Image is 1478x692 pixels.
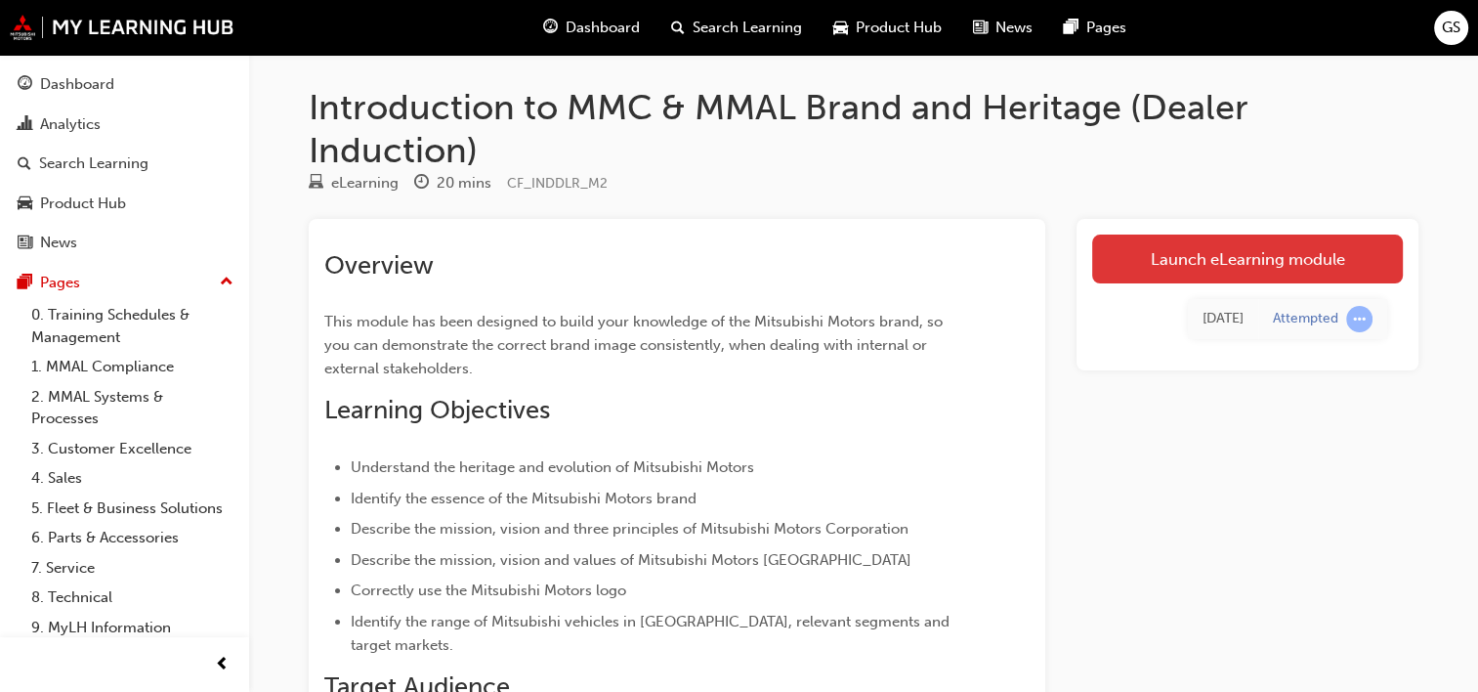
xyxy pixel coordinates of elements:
span: GS [1442,17,1460,39]
a: 4. Sales [23,463,241,494]
h1: Introduction to MMC & MMAL Brand and Heritage (Dealer Induction) [309,86,1418,171]
a: 5. Fleet & Business Solutions [23,494,241,524]
a: search-iconSearch Learning [655,8,818,48]
a: 0. Training Schedules & Management [23,300,241,352]
a: 3. Customer Excellence [23,434,241,464]
span: Correctly use the Mitsubishi Motors logo [351,582,626,599]
span: Search Learning [693,17,802,39]
button: Pages [8,265,241,301]
span: Describe the mission, vision and values of Mitsubishi Motors [GEOGRAPHIC_DATA] [351,551,911,569]
span: learningResourceType_ELEARNING-icon [309,175,323,193]
span: clock-icon [414,175,429,193]
span: learningRecordVerb_ATTEMPT-icon [1346,306,1372,332]
span: Understand the heritage and evolution of Mitsubishi Motors [351,458,754,476]
div: Pages [40,272,80,294]
div: Search Learning [39,152,148,175]
span: Identify the essence of the Mitsubishi Motors brand [351,490,697,507]
button: DashboardAnalyticsSearch LearningProduct HubNews [8,63,241,265]
span: pages-icon [18,275,32,292]
span: car-icon [18,195,32,213]
span: chart-icon [18,116,32,134]
span: Dashboard [566,17,640,39]
span: up-icon [220,270,233,295]
a: news-iconNews [957,8,1048,48]
button: GS [1434,11,1468,45]
div: Dashboard [40,73,114,96]
a: 7. Service [23,553,241,584]
a: Launch eLearning module [1092,235,1403,283]
div: Product Hub [40,193,126,215]
span: prev-icon [215,653,230,677]
div: News [40,232,77,254]
a: car-iconProduct Hub [818,8,957,48]
a: Dashboard [8,66,241,103]
a: guage-iconDashboard [528,8,655,48]
a: Product Hub [8,186,241,222]
div: 20 mins [437,172,491,195]
span: search-icon [18,155,31,173]
span: guage-icon [18,76,32,94]
span: News [995,17,1033,39]
a: 9. MyLH Information [23,613,241,643]
span: Learning resource code [507,175,608,192]
a: pages-iconPages [1048,8,1142,48]
span: car-icon [833,16,848,40]
span: Pages [1086,17,1126,39]
div: Attempted [1273,310,1338,328]
span: guage-icon [543,16,558,40]
img: mmal [10,15,234,40]
a: Analytics [8,107,241,143]
span: Identify the range of Mitsubishi vehicles in [GEOGRAPHIC_DATA], relevant segments and target mark... [351,613,953,654]
span: search-icon [671,16,685,40]
span: Describe the mission, vision and three principles of Mitsubishi Motors Corporation [351,520,908,538]
div: eLearning [331,172,399,195]
div: Duration [414,171,491,195]
a: 6. Parts & Accessories [23,523,241,553]
span: This module has been designed to build your knowledge of the Mitsubishi Motors brand, so you can ... [324,313,947,377]
span: pages-icon [1064,16,1078,40]
span: Product Hub [856,17,942,39]
span: Learning Objectives [324,395,550,425]
div: Type [309,171,399,195]
a: 8. Technical [23,583,241,613]
a: Search Learning [8,146,241,182]
span: Overview [324,250,434,281]
span: news-icon [973,16,988,40]
span: news-icon [18,235,32,252]
a: 2. MMAL Systems & Processes [23,382,241,434]
a: News [8,225,241,261]
div: Analytics [40,113,101,136]
div: Thu Jul 10 2025 11:07:17 GMT+1000 (Australian Eastern Standard Time) [1203,308,1244,330]
a: 1. MMAL Compliance [23,352,241,382]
